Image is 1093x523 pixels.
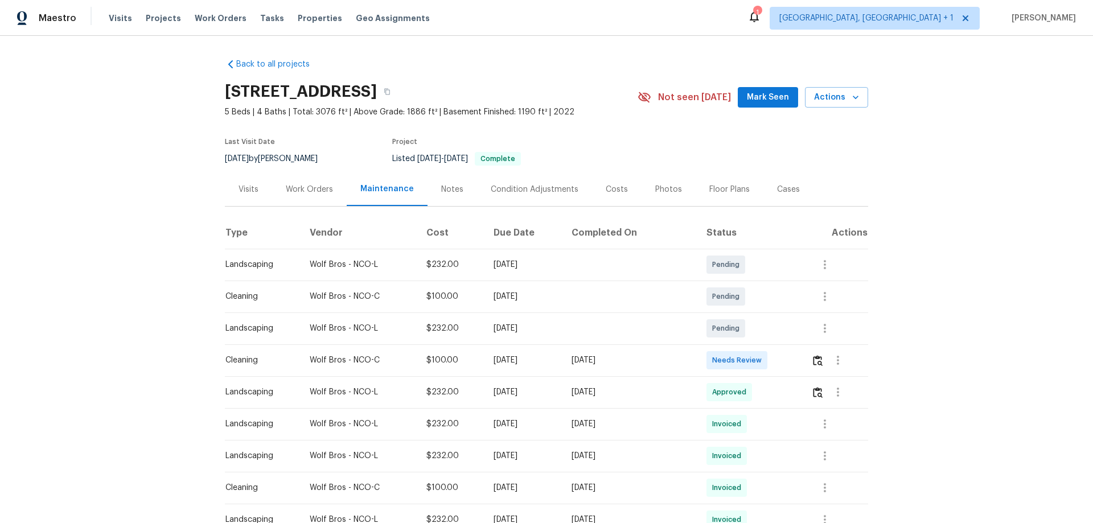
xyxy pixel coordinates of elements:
div: Costs [606,184,628,195]
button: Actions [805,87,868,108]
th: Vendor [301,217,417,249]
img: Review Icon [813,387,823,398]
th: Cost [417,217,484,249]
th: Completed On [562,217,697,249]
div: Landscaping [225,259,291,270]
div: $100.00 [426,482,475,493]
th: Due Date [484,217,562,249]
div: Wolf Bros - NCO-L [310,450,408,462]
th: Actions [802,217,868,249]
div: Photos [655,184,682,195]
span: Visits [109,13,132,24]
span: - [417,155,468,163]
span: Needs Review [712,355,766,366]
div: Cleaning [225,291,291,302]
span: [PERSON_NAME] [1007,13,1076,24]
span: Invoiced [712,418,746,430]
span: Projects [146,13,181,24]
button: Review Icon [811,378,824,406]
div: Condition Adjustments [491,184,578,195]
div: Landscaping [225,323,291,334]
div: Floor Plans [709,184,750,195]
a: Back to all projects [225,59,334,70]
div: Landscaping [225,450,291,462]
div: 1 [753,7,761,18]
div: [DATE] [494,450,553,462]
span: Pending [712,323,744,334]
div: by [PERSON_NAME] [225,152,331,166]
div: $100.00 [426,355,475,366]
div: Work Orders [286,184,333,195]
span: Invoiced [712,482,746,493]
div: $232.00 [426,450,475,462]
span: Pending [712,291,744,302]
div: Visits [239,184,258,195]
span: Invoiced [712,450,746,462]
div: $100.00 [426,291,475,302]
span: Approved [712,386,751,398]
div: $232.00 [426,323,475,334]
span: Last Visit Date [225,138,275,145]
span: Pending [712,259,744,270]
span: Properties [298,13,342,24]
div: [DATE] [494,386,553,398]
div: [DATE] [572,418,688,430]
div: $232.00 [426,418,475,430]
span: Tasks [260,14,284,22]
span: 5 Beds | 4 Baths | Total: 3076 ft² | Above Grade: 1886 ft² | Basement Finished: 1190 ft² | 2022 [225,106,638,118]
span: Mark Seen [747,90,789,105]
div: Wolf Bros - NCO-L [310,259,408,270]
div: Wolf Bros - NCO-C [310,355,408,366]
span: [GEOGRAPHIC_DATA], [GEOGRAPHIC_DATA] + 1 [779,13,954,24]
div: $232.00 [426,259,475,270]
div: Cleaning [225,355,291,366]
div: Wolf Bros - NCO-L [310,386,408,398]
div: Landscaping [225,418,291,430]
div: [DATE] [494,259,553,270]
div: [DATE] [572,386,688,398]
span: Actions [814,90,859,105]
h2: [STREET_ADDRESS] [225,86,377,97]
th: Status [697,217,802,249]
div: Wolf Bros - NCO-C [310,482,408,493]
button: Review Icon [811,347,824,374]
div: [DATE] [572,355,688,366]
div: Wolf Bros - NCO-L [310,418,408,430]
span: Project [392,138,417,145]
div: Cleaning [225,482,291,493]
div: Notes [441,184,463,195]
div: [DATE] [572,482,688,493]
div: [DATE] [494,291,553,302]
span: Maestro [39,13,76,24]
span: Work Orders [195,13,246,24]
div: $232.00 [426,386,475,398]
th: Type [225,217,301,249]
div: Maintenance [360,183,414,195]
div: [DATE] [494,323,553,334]
div: [DATE] [494,482,553,493]
span: Complete [476,155,520,162]
div: [DATE] [494,355,553,366]
div: [DATE] [572,450,688,462]
div: Landscaping [225,386,291,398]
span: [DATE] [444,155,468,163]
img: Review Icon [813,355,823,366]
div: Wolf Bros - NCO-L [310,323,408,334]
div: [DATE] [494,418,553,430]
span: [DATE] [225,155,249,163]
div: Wolf Bros - NCO-C [310,291,408,302]
span: Geo Assignments [356,13,430,24]
span: Listed [392,155,521,163]
button: Mark Seen [738,87,798,108]
div: Cases [777,184,800,195]
button: Copy Address [377,81,397,102]
span: [DATE] [417,155,441,163]
span: Not seen [DATE] [658,92,731,103]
